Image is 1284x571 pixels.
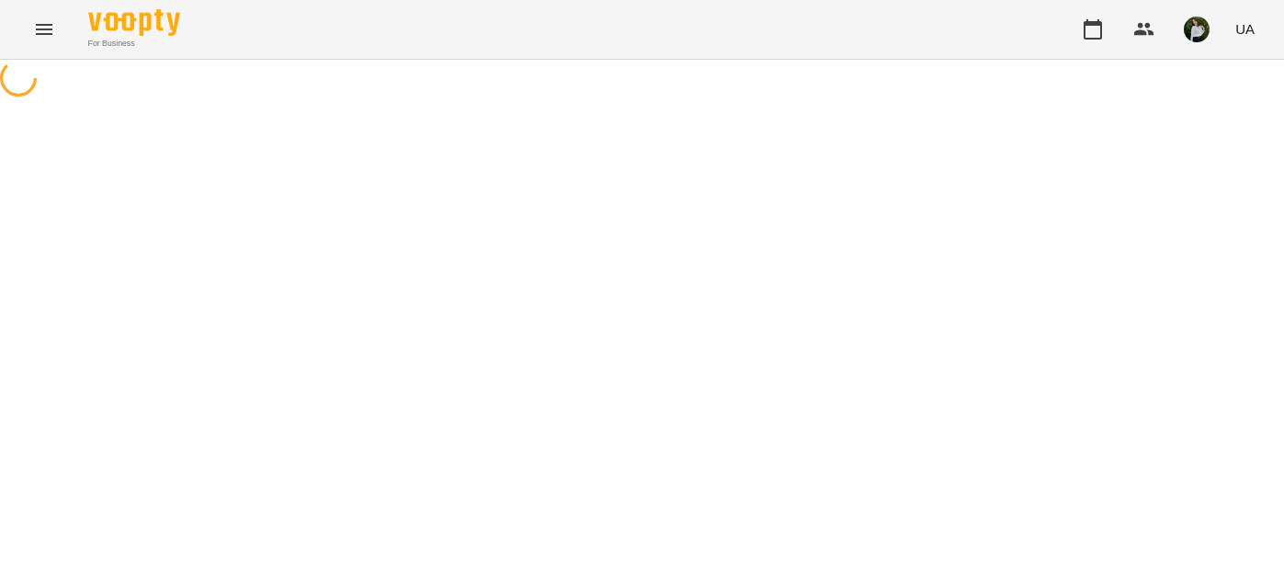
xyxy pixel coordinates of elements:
[1228,12,1262,46] button: UA
[1184,17,1210,42] img: 6b662c501955233907b073253d93c30f.jpg
[88,9,180,36] img: Voopty Logo
[22,7,66,51] button: Menu
[1235,19,1255,39] span: UA
[88,38,180,50] span: For Business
